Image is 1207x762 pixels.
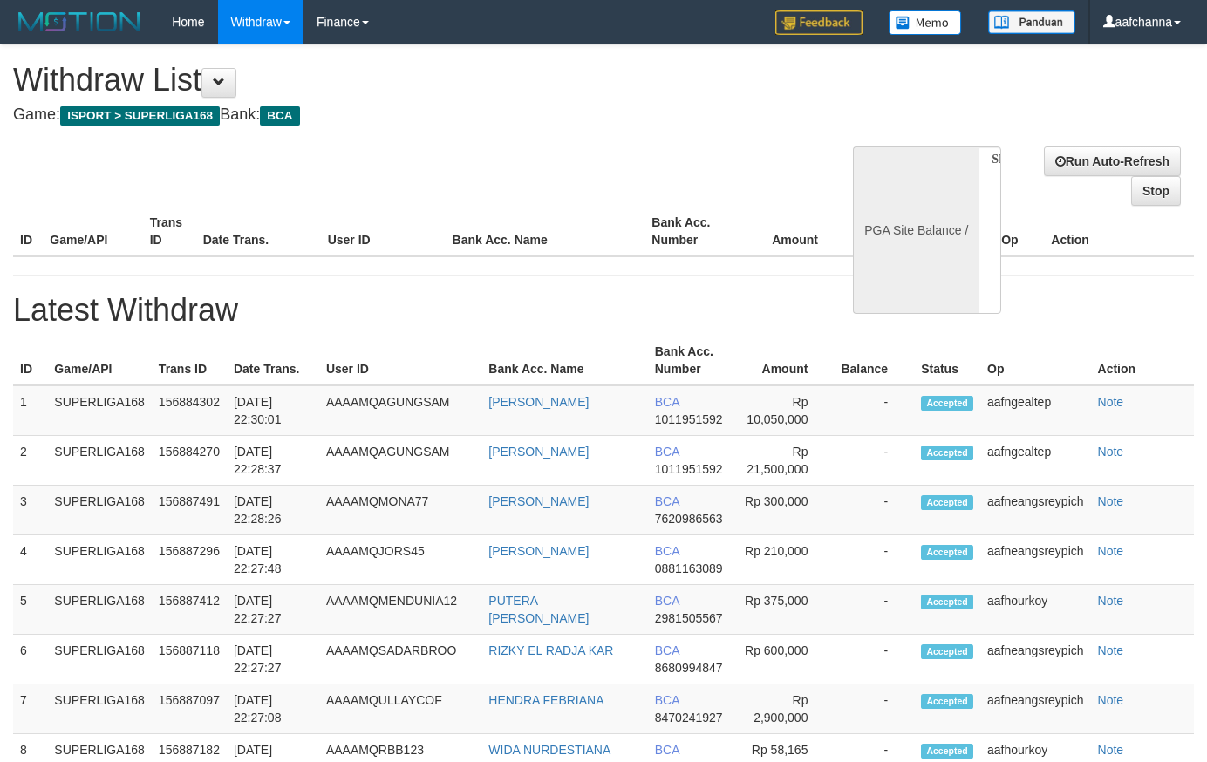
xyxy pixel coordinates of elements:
[655,693,679,707] span: BCA
[13,9,146,35] img: MOTION_logo.png
[60,106,220,126] span: ISPORT > SUPERLIGA168
[321,207,446,256] th: User ID
[488,494,589,508] a: [PERSON_NAME]
[648,336,733,385] th: Bank Acc. Number
[733,436,835,486] td: Rp 21,500,000
[227,486,319,535] td: [DATE] 22:28:26
[13,385,47,436] td: 1
[13,336,47,385] th: ID
[47,535,152,585] td: SUPERLIGA168
[227,585,319,635] td: [DATE] 22:27:27
[319,436,481,486] td: AAAAMQAGUNGSAM
[655,395,679,409] span: BCA
[733,385,835,436] td: Rp 10,050,000
[1091,336,1194,385] th: Action
[47,635,152,684] td: SUPERLIGA168
[13,684,47,734] td: 7
[227,635,319,684] td: [DATE] 22:27:27
[152,635,227,684] td: 156887118
[655,561,723,575] span: 0881163089
[655,711,723,725] span: 8470241927
[1098,643,1124,657] a: Note
[319,684,481,734] td: AAAAMQULLAYCOF
[43,207,142,256] th: Game/API
[227,385,319,436] td: [DATE] 22:30:01
[921,446,973,460] span: Accepted
[655,412,723,426] span: 1011951592
[988,10,1075,34] img: panduan.png
[227,336,319,385] th: Date Trans.
[47,585,152,635] td: SUPERLIGA168
[921,694,973,709] span: Accepted
[47,684,152,734] td: SUPERLIGA168
[775,10,863,35] img: Feedback.jpg
[319,385,481,436] td: AAAAMQAGUNGSAM
[488,693,603,707] a: HENDRA FEBRIANA
[844,207,936,256] th: Balance
[143,207,196,256] th: Trans ID
[921,396,973,411] span: Accepted
[655,661,723,675] span: 8680994847
[655,594,679,608] span: BCA
[1044,146,1181,176] a: Run Auto-Refresh
[488,445,589,459] a: [PERSON_NAME]
[980,436,1091,486] td: aafngealtep
[980,385,1091,436] td: aafngealtep
[733,486,835,535] td: Rp 300,000
[152,486,227,535] td: 156887491
[745,207,844,256] th: Amount
[152,585,227,635] td: 156887412
[1098,494,1124,508] a: Note
[1098,544,1124,558] a: Note
[152,684,227,734] td: 156887097
[1098,743,1124,757] a: Note
[13,436,47,486] td: 2
[644,207,744,256] th: Bank Acc. Number
[152,385,227,436] td: 156884302
[733,635,835,684] td: Rp 600,000
[196,207,321,256] th: Date Trans.
[655,462,723,476] span: 1011951592
[488,395,589,409] a: [PERSON_NAME]
[446,207,645,256] th: Bank Acc. Name
[889,10,962,35] img: Button%20Memo.svg
[980,535,1091,585] td: aafneangsreypich
[733,535,835,585] td: Rp 210,000
[733,684,835,734] td: Rp 2,900,000
[914,336,980,385] th: Status
[152,436,227,486] td: 156884270
[834,535,914,585] td: -
[13,63,788,98] h1: Withdraw List
[980,336,1091,385] th: Op
[319,535,481,585] td: AAAAMQJORS45
[921,644,973,659] span: Accepted
[834,436,914,486] td: -
[655,494,679,508] span: BCA
[980,585,1091,635] td: aafhourkoy
[655,544,679,558] span: BCA
[655,512,723,526] span: 7620986563
[1098,445,1124,459] a: Note
[152,336,227,385] th: Trans ID
[47,336,152,385] th: Game/API
[655,611,723,625] span: 2981505567
[13,635,47,684] td: 6
[227,684,319,734] td: [DATE] 22:27:08
[47,436,152,486] td: SUPERLIGA168
[834,336,914,385] th: Balance
[227,436,319,486] td: [DATE] 22:28:37
[488,743,610,757] a: WIDA NURDESTIANA
[319,336,481,385] th: User ID
[319,635,481,684] td: AAAAMQSADARBROO
[47,385,152,436] td: SUPERLIGA168
[655,643,679,657] span: BCA
[47,486,152,535] td: SUPERLIGA168
[655,445,679,459] span: BCA
[481,336,647,385] th: Bank Acc. Name
[13,106,788,124] h4: Game: Bank:
[994,207,1044,256] th: Op
[834,585,914,635] td: -
[921,595,973,609] span: Accepted
[1098,693,1124,707] a: Note
[13,486,47,535] td: 3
